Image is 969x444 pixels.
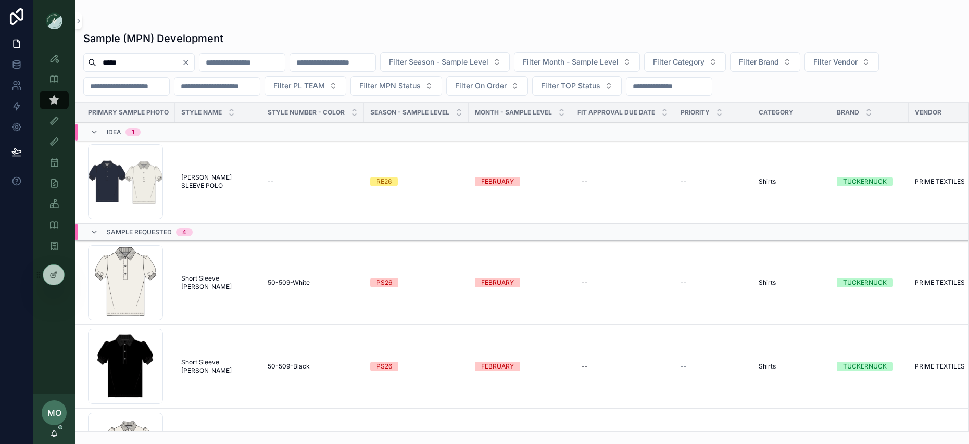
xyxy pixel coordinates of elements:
a: PS26 [370,362,462,371]
a: [PERSON_NAME] SLEEVE POLO [181,173,255,190]
a: FEBRUARY [475,278,565,287]
div: FEBRUARY [481,362,514,371]
div: TUCKERNUCK [843,278,887,287]
a: FEBRUARY [475,362,565,371]
div: FEBRUARY [481,278,514,287]
a: FEBRUARY [475,177,565,186]
span: Primary Sample Photo [88,108,169,117]
span: Filter MPN Status [359,81,421,91]
div: RE26 [376,177,392,186]
a: -- [268,177,358,186]
button: Select Button [380,52,510,72]
a: RE26 [370,177,462,186]
span: Filter Season - Sample Level [389,57,488,67]
button: Select Button [446,76,528,96]
span: Shirts [759,278,776,287]
span: Season - Sample Level [370,108,449,117]
a: TUCKERNUCK [837,362,902,371]
div: PS26 [376,278,392,287]
div: -- [582,278,588,287]
a: -- [577,358,668,375]
span: Filter Vendor [813,57,858,67]
a: -- [681,177,746,186]
span: Filter Month - Sample Level [523,57,619,67]
span: Style Number - Color [268,108,345,117]
span: Idea [107,128,121,136]
button: Select Button [804,52,879,72]
span: MO [47,407,61,419]
button: Select Button [730,52,800,72]
span: Fit Approval Due Date [577,108,655,117]
a: PS26 [370,278,462,287]
span: Filter Category [653,57,704,67]
a: Shirts [759,278,824,287]
span: PRIME TEXTILES [915,362,965,371]
a: -- [577,274,668,291]
div: FEBRUARY [481,177,514,186]
span: Filter TOP Status [541,81,600,91]
span: -- [681,362,687,371]
div: PS26 [376,362,392,371]
a: 50-509-Black [268,362,358,371]
a: 50-509-White [268,278,358,287]
div: 1 [132,128,134,136]
button: Clear [182,58,194,67]
button: Select Button [644,52,726,72]
a: Shirts [759,362,824,371]
span: Category [759,108,794,117]
div: TUCKERNUCK [843,177,887,186]
div: scrollable content [33,42,75,269]
a: -- [681,278,746,287]
span: PRIORITY [681,108,710,117]
span: Filter PL TEAM [273,81,325,91]
span: Filter On Order [455,81,507,91]
a: -- [681,362,746,371]
button: Select Button [514,52,640,72]
button: Select Button [532,76,622,96]
span: 50-509-White [268,278,310,287]
span: Sample Requested [107,228,172,236]
a: -- [577,173,668,190]
span: PRIME TEXTILES [915,177,965,186]
a: TUCKERNUCK [837,177,902,186]
span: MONTH - SAMPLE LEVEL [475,108,552,117]
span: Filter Brand [739,57,779,67]
span: PRIME TEXTILES [915,278,965,287]
span: Style Name [181,108,222,117]
a: Short Sleeve [PERSON_NAME] [181,274,255,291]
span: -- [681,177,687,186]
span: -- [268,177,274,186]
span: Brand [837,108,859,117]
span: -- [681,278,687,287]
div: 4 [182,228,186,236]
img: App logo [46,12,62,29]
span: 50-509-Black [268,362,310,371]
span: Shirts [759,177,776,186]
div: TUCKERNUCK [843,362,887,371]
button: Select Button [265,76,346,96]
a: TUCKERNUCK [837,278,902,287]
div: -- [582,362,588,371]
span: Shirts [759,362,776,371]
a: Shirts [759,177,824,186]
span: Vendor [915,108,941,117]
a: Short Sleeve [PERSON_NAME] [181,358,255,375]
div: -- [582,177,588,186]
button: Select Button [350,76,442,96]
h1: Sample (MPN) Development [83,31,223,46]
